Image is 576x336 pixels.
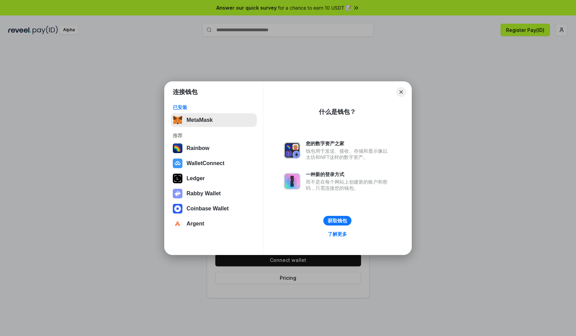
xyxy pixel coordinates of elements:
[306,140,391,147] div: 您的数字资产之家
[173,143,182,153] img: svg+xml,%3Csvg%20width%3D%22120%22%20height%3D%22120%22%20viewBox%3D%220%200%20120%20120%22%20fil...
[306,148,391,160] div: 钱包用于发送、接收、存储和显示像以太坊和NFT这样的数字资产。
[173,204,182,213] img: svg+xml,%3Csvg%20width%3D%2228%22%20height%3D%2228%22%20viewBox%3D%220%200%2028%2028%22%20fill%3D...
[173,88,197,96] h1: 连接钱包
[173,104,255,111] div: 已安装
[187,206,229,212] div: Coinbase Wallet
[173,159,182,168] img: svg+xml,%3Csvg%20width%3D%2228%22%20height%3D%2228%22%20viewBox%3D%220%200%2028%2028%22%20fill%3D...
[328,231,347,237] div: 了解更多
[173,115,182,125] img: svg+xml,%3Csvg%20fill%3D%22none%22%20height%3D%2233%22%20viewBox%3D%220%200%2035%2033%22%20width%...
[187,190,221,197] div: Rabby Wallet
[396,87,406,97] button: Close
[173,219,182,229] img: svg+xml,%3Csvg%20width%3D%2228%22%20height%3D%2228%22%20viewBox%3D%220%200%2028%2028%22%20fill%3D...
[324,230,351,239] a: 了解更多
[171,202,257,216] button: Coinbase Wallet
[171,113,257,127] button: MetaMask
[323,216,351,225] button: 获取钱包
[171,157,257,170] button: WalletConnect
[187,221,204,227] div: Argent
[173,174,182,183] img: svg+xml,%3Csvg%20xmlns%3D%22http%3A%2F%2Fwww.w3.org%2F2000%2Fsvg%22%20width%3D%2228%22%20height%3...
[284,142,300,159] img: svg+xml,%3Csvg%20xmlns%3D%22http%3A%2F%2Fwww.w3.org%2F2000%2Fsvg%22%20fill%3D%22none%22%20viewBox...
[173,189,182,198] img: svg+xml,%3Csvg%20xmlns%3D%22http%3A%2F%2Fwww.w3.org%2F2000%2Fsvg%22%20fill%3D%22none%22%20viewBox...
[319,108,356,116] div: 什么是钱包？
[171,187,257,200] button: Rabby Wallet
[171,141,257,155] button: Rainbow
[306,171,391,177] div: 一种新的登录方式
[173,132,255,139] div: 推荐
[171,217,257,231] button: Argent
[187,175,205,182] div: Ledger
[187,117,213,123] div: MetaMask
[171,172,257,185] button: Ledger
[284,173,300,189] img: svg+xml,%3Csvg%20xmlns%3D%22http%3A%2F%2Fwww.w3.org%2F2000%2Fsvg%22%20fill%3D%22none%22%20viewBox...
[328,218,347,224] div: 获取钱包
[306,179,391,191] div: 而不是在每个网站上创建新的账户和密码，只需连接您的钱包。
[187,160,225,166] div: WalletConnect
[187,145,209,151] div: Rainbow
